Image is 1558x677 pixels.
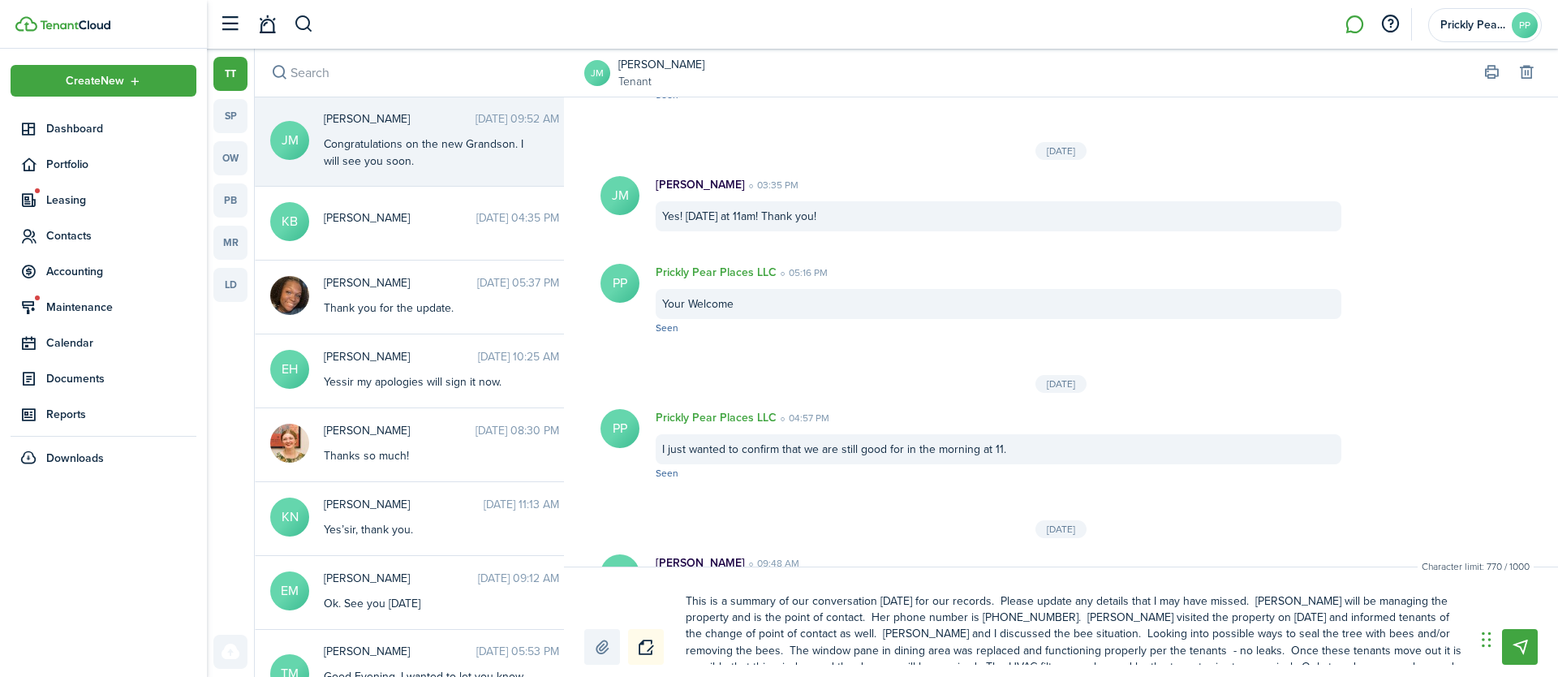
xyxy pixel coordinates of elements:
[213,183,247,218] a: pb
[777,265,828,280] time: 05:16 PM
[46,120,196,137] span: Dashboard
[628,629,664,665] button: Notice
[618,73,704,90] a: Tenant
[324,447,527,464] div: Thanks so much!
[324,274,477,291] span: Khloe Greggs
[600,264,639,303] avatar-text: PP
[324,643,476,660] span: Tyler Maddox
[656,554,745,571] p: [PERSON_NAME]
[324,422,476,439] span: Lydia Martin
[268,62,291,84] button: Search
[324,136,527,170] div: Congratulations on the new Grandson. I will see you soon.
[324,521,527,538] div: Yes’sir, thank you.
[255,49,572,97] input: search
[46,450,104,467] span: Downloads
[11,113,196,144] a: Dashboard
[324,300,527,317] div: Thank you for the update.
[476,422,559,439] time: [DATE] 08:30 PM
[46,192,196,209] span: Leasing
[777,411,829,425] time: 04:57 PM
[66,75,124,87] span: Create New
[1482,615,1491,664] div: Drag
[618,56,704,73] a: [PERSON_NAME]
[324,496,484,513] span: Kory Nutt
[656,434,1341,464] div: I just wanted to confirm that we are still good for in the morning at 11.
[46,263,196,280] span: Accounting
[1035,375,1087,393] div: [DATE]
[270,571,309,610] avatar-text: EM
[270,424,309,463] img: Lydia Martin
[478,348,559,365] time: [DATE] 10:25 AM
[324,595,527,612] div: Ok. See you [DATE]
[46,227,196,244] span: Contacts
[656,264,777,281] p: Prickly Pear Places LLC
[476,643,559,660] time: [DATE] 05:53 PM
[1440,19,1505,31] span: Prickly Pear Places LLC
[324,110,476,127] span: Jennifer Milligan
[1515,62,1538,84] button: Delete
[40,20,110,30] img: TenantCloud
[1418,559,1534,574] small: Character limit: 770 / 1000
[213,99,247,133] a: sp
[213,57,247,91] a: tt
[213,268,247,302] a: ld
[213,226,247,260] a: mr
[478,570,559,587] time: [DATE] 09:12 AM
[11,65,196,97] button: Open menu
[46,406,196,423] span: Reports
[656,321,678,335] span: Seen
[213,141,247,175] a: ow
[270,202,309,241] avatar-text: KB
[1512,12,1538,38] avatar-text: PP
[1035,142,1087,160] div: [DATE]
[1477,599,1558,677] iframe: Chat Widget
[600,554,639,593] avatar-text: JM
[324,348,478,365] span: Evan Hicks
[656,409,777,426] p: Prickly Pear Places LLC
[46,370,196,387] span: Documents
[600,409,639,448] avatar-text: PP
[46,156,196,173] span: Portfolio
[214,9,245,40] button: Open sidebar
[476,110,559,127] time: [DATE] 09:52 AM
[270,276,309,315] img: Khloe Greggs
[324,209,476,226] span: Kathleen Benson
[477,274,559,291] time: [DATE] 05:37 PM
[656,201,1341,231] div: Yes! [DATE] at 11am! Thank you!
[46,299,196,316] span: Maintenance
[1480,62,1503,84] button: Print
[11,399,196,430] a: Reports
[270,350,309,389] avatar-text: EH
[324,373,527,390] div: Yessir my apologies will sign it now.
[745,556,799,571] time: 09:48 AM
[656,466,678,481] span: Seen
[584,60,610,86] a: JM
[46,334,196,351] span: Calendar
[656,289,1341,319] div: Your Welcome
[745,178,798,192] time: 03:35 PM
[15,16,37,32] img: TenantCloud
[324,570,478,587] span: Erin McAndrew
[1035,520,1087,538] div: [DATE]
[484,496,559,513] time: [DATE] 11:13 AM
[252,4,282,45] a: Notifications
[656,176,745,193] p: [PERSON_NAME]
[270,498,309,537] avatar-text: KN
[476,209,559,226] time: [DATE] 04:35 PM
[1376,11,1404,38] button: Open resource center
[600,176,639,215] avatar-text: JM
[294,11,314,38] button: Search
[270,121,309,160] avatar-text: JM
